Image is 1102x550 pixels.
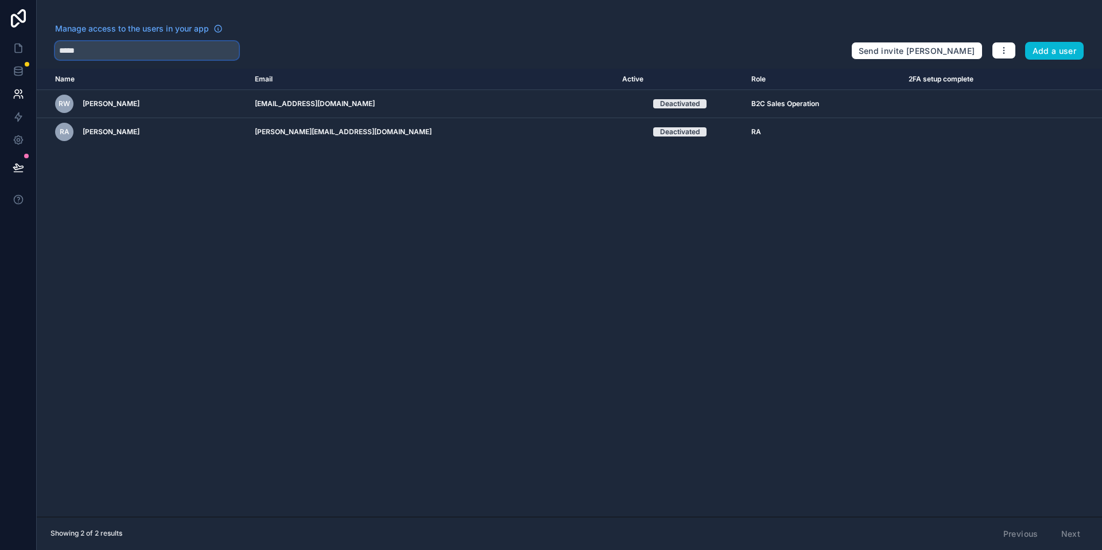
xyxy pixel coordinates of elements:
[660,99,700,108] div: Deactivated
[751,99,819,108] span: B2C Sales Operation
[744,69,902,90] th: Role
[1025,42,1084,60] button: Add a user
[60,127,69,136] span: RA
[248,90,615,118] td: [EMAIL_ADDRESS][DOMAIN_NAME]
[51,529,122,538] span: Showing 2 of 2 results
[751,127,761,136] span: RA
[615,69,744,90] th: Active
[37,69,248,90] th: Name
[55,23,209,34] span: Manage access to the users in your app
[660,127,700,136] div: Deactivated
[248,69,615,90] th: Email
[55,23,223,34] a: Manage access to the users in your app
[83,99,139,108] span: [PERSON_NAME]
[248,118,615,146] td: [PERSON_NAME][EMAIL_ADDRESS][DOMAIN_NAME]
[59,99,70,108] span: RW
[83,127,139,136] span: [PERSON_NAME]
[902,69,1053,90] th: 2FA setup complete
[851,42,983,60] button: Send invite [PERSON_NAME]
[37,69,1102,517] div: scrollable content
